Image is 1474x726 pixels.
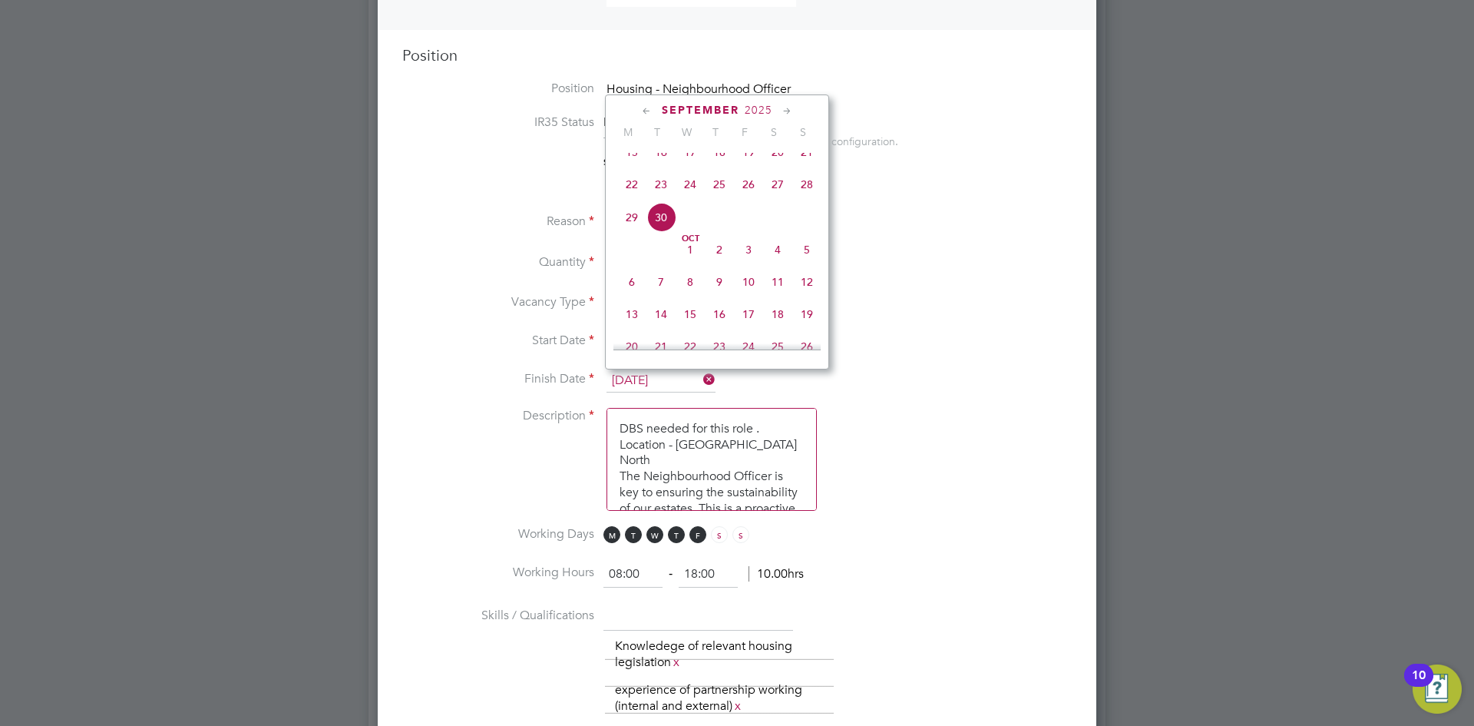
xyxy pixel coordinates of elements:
span: 12 [792,267,821,297]
span: 10 [734,267,763,297]
div: 10 [1412,675,1426,695]
div: This feature can be enabled under this client's configuration. [603,131,898,148]
label: Working Days [402,526,594,542]
span: 14 [646,300,676,329]
a: x [732,696,743,716]
span: S [788,125,818,139]
label: Reason [402,214,594,230]
span: 1 [676,235,705,264]
span: S [759,125,788,139]
span: 24 [734,332,763,361]
span: M [603,526,620,543]
span: T [701,125,730,139]
span: T [643,125,672,139]
label: Working Hours [402,565,594,581]
label: IR35 Status [402,114,594,131]
span: M [613,125,643,139]
span: 26 [792,332,821,361]
span: 13 [617,300,646,329]
span: 20 [617,332,646,361]
span: W [672,125,701,139]
span: 2 [705,235,734,264]
span: 2025 [745,104,772,117]
span: 7 [646,267,676,297]
span: 9 [705,267,734,297]
a: x [671,652,682,672]
span: 30 [646,203,676,232]
span: 16 [646,138,676,167]
label: Quantity [402,254,594,270]
label: Vacancy Type [402,294,594,310]
span: 26 [734,170,763,199]
span: 11 [763,267,792,297]
span: Housing - Neighbourhood Officer [606,81,791,97]
span: Disabled for this client. [603,114,729,130]
span: 20 [763,138,792,167]
span: 4 [763,235,792,264]
span: 21 [792,138,821,167]
span: 15 [617,138,646,167]
span: W [646,526,663,543]
label: Finish Date [402,371,594,387]
strong: Status Determination Statement [603,157,744,167]
label: Skills / Qualifications [402,608,594,624]
li: Knowledege of relevant housing legislation [609,636,831,673]
span: 22 [617,170,646,199]
span: F [689,526,706,543]
span: T [668,526,685,543]
span: 17 [676,138,705,167]
span: 23 [646,170,676,199]
li: experience of partnership working (internal and external) [609,680,831,717]
span: ‐ [666,566,676,582]
span: 22 [676,332,705,361]
span: 24 [676,170,705,199]
span: 16 [705,300,734,329]
label: Description [402,408,594,424]
span: F [730,125,759,139]
span: 15 [676,300,705,329]
span: 21 [646,332,676,361]
span: S [711,526,728,543]
span: 25 [705,170,734,199]
span: 10.00hrs [749,566,804,582]
span: 27 [763,170,792,199]
span: S [732,526,749,543]
span: 18 [705,138,734,167]
input: Select one [606,370,716,393]
span: 19 [792,300,821,329]
span: 17 [734,300,763,329]
span: 19 [734,138,763,167]
span: 18 [763,300,792,329]
span: T [625,526,642,543]
h3: Position [402,45,1072,65]
span: 23 [705,332,734,361]
input: 08:00 [603,561,663,588]
span: 5 [792,235,821,264]
label: Start Date [402,333,594,349]
span: 8 [676,267,705,297]
span: 28 [792,170,821,199]
input: 17:00 [679,561,738,588]
span: September [662,104,739,117]
span: 3 [734,235,763,264]
span: 25 [763,332,792,361]
span: Oct [676,235,705,243]
label: Position [402,81,594,97]
span: 6 [617,267,646,297]
button: Open Resource Center, 10 new notifications [1413,665,1462,714]
span: 29 [617,203,646,232]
